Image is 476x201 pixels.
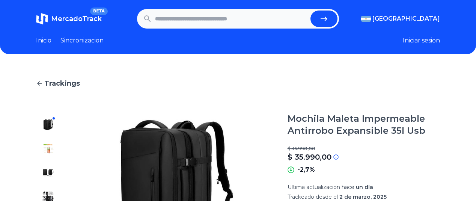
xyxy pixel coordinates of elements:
[372,14,440,23] span: [GEOGRAPHIC_DATA]
[297,165,315,174] p: -2,7%
[36,13,48,25] img: MercadoTrack
[361,14,440,23] button: [GEOGRAPHIC_DATA]
[36,78,440,89] a: Trackings
[288,113,440,137] h1: Mochila Maleta Impermeable Antirrobo Expansible 35l Usb
[403,36,440,45] button: Iniciar sesion
[42,119,54,131] img: Mochila Maleta Impermeable Antirrobo Expansible 35l Usb
[339,193,387,200] span: 2 de marzo, 2025
[42,167,54,179] img: Mochila Maleta Impermeable Antirrobo Expansible 35l Usb
[36,13,102,25] a: MercadoTrackBETA
[356,184,373,190] span: un día
[288,152,331,162] p: $ 35.990,00
[60,36,104,45] a: Sincronizacion
[288,193,338,200] span: Trackeado desde el
[42,143,54,155] img: Mochila Maleta Impermeable Antirrobo Expansible 35l Usb
[288,184,354,190] span: Ultima actualizacion hace
[361,16,371,22] img: Argentina
[288,146,440,152] p: $ 36.990,00
[90,8,108,15] span: BETA
[36,36,51,45] a: Inicio
[51,15,102,23] span: MercadoTrack
[44,78,80,89] span: Trackings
